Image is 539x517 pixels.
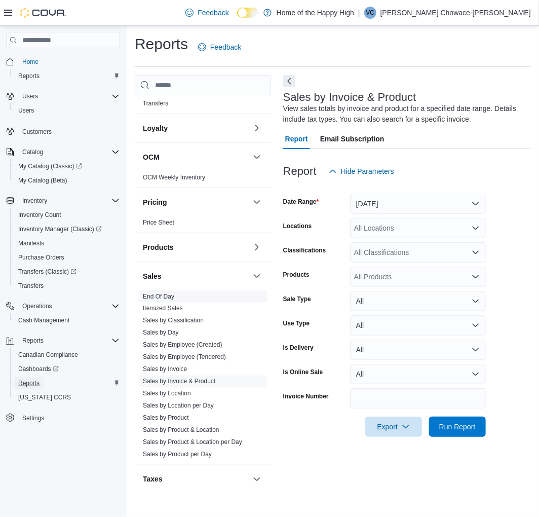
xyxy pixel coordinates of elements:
[14,160,86,172] a: My Catalog (Classic)
[135,34,188,54] h1: Reports
[143,292,174,301] span: End Of Day
[251,122,263,134] button: Loyalty
[320,129,384,149] span: Email Subscription
[439,422,476,432] span: Run Report
[14,251,68,264] a: Purchase Orders
[143,197,249,207] button: Pricing
[14,70,120,82] span: Reports
[14,104,120,117] span: Users
[143,123,168,133] h3: Loyalty
[429,417,486,437] button: Run Report
[18,300,56,312] button: Operations
[18,253,64,262] span: Purchase Orders
[10,250,124,265] button: Purchase Orders
[18,412,48,424] a: Settings
[22,92,38,100] span: Users
[135,290,271,465] div: Sales
[364,7,376,19] div: Vincent Chowace-Moore
[18,195,120,207] span: Inventory
[283,271,310,279] label: Products
[251,241,263,253] button: Products
[283,165,317,177] h3: Report
[143,341,222,349] span: Sales by Employee (Created)
[283,91,416,103] h3: Sales by Invoice & Product
[143,152,249,162] button: OCM
[143,317,204,324] a: Sales by Classification
[143,242,174,252] h3: Products
[10,208,124,222] button: Inventory Count
[143,474,249,485] button: Taxes
[143,390,191,398] span: Sales by Location
[14,251,120,264] span: Purchase Orders
[14,349,82,361] a: Canadian Compliance
[2,89,124,103] button: Users
[341,166,394,176] span: Hide Parameters
[14,237,120,249] span: Manifests
[18,282,44,290] span: Transfers
[10,222,124,236] a: Inventory Manager (Classic)
[14,223,120,235] span: Inventory Manager (Classic)
[14,104,38,117] a: Users
[143,414,189,422] span: Sales by Product
[2,334,124,348] button: Reports
[10,279,124,293] button: Transfers
[14,266,81,278] a: Transfers (Classic)
[14,391,120,403] span: Washington CCRS
[350,194,486,214] button: [DATE]
[14,349,120,361] span: Canadian Compliance
[283,103,526,125] div: View sales totals by invoice and product for a specified date range. Details include tax types. Y...
[18,195,51,207] button: Inventory
[10,348,124,362] button: Canadian Compliance
[14,70,44,82] a: Reports
[358,7,360,19] p: |
[251,151,263,163] button: OCM
[14,280,48,292] a: Transfers
[14,314,73,326] a: Cash Management
[143,354,226,361] a: Sales by Employee (Tendered)
[143,451,212,459] span: Sales by Product per Day
[143,242,249,252] button: Products
[143,152,160,162] h3: OCM
[2,54,124,69] button: Home
[10,390,124,404] button: [US_STATE] CCRS
[143,173,205,181] span: OCM Weekly Inventory
[14,363,63,375] a: Dashboards
[18,379,40,387] span: Reports
[325,161,398,181] button: Hide Parameters
[143,402,214,410] span: Sales by Location per Day
[18,225,102,233] span: Inventory Manager (Classic)
[143,293,174,300] a: End Of Day
[283,392,329,400] label: Invoice Number
[143,99,168,107] span: Transfers
[251,270,263,282] button: Sales
[198,8,228,18] span: Feedback
[143,100,168,107] a: Transfers
[18,351,78,359] span: Canadian Compliance
[143,427,219,434] a: Sales by Product & Location
[181,3,233,23] a: Feedback
[2,194,124,208] button: Inventory
[18,72,40,80] span: Reports
[10,103,124,118] button: Users
[143,305,183,312] a: Itemized Sales
[18,412,120,424] span: Settings
[251,196,263,208] button: Pricing
[366,7,374,19] span: VC
[18,176,67,184] span: My Catalog (Beta)
[283,344,314,352] label: Is Delivery
[143,305,183,313] span: Itemized Sales
[135,216,271,233] div: Pricing
[18,300,120,312] span: Operations
[14,174,120,187] span: My Catalog (Beta)
[283,368,323,376] label: Is Online Sale
[18,126,56,138] a: Customers
[22,302,52,310] span: Operations
[251,473,263,486] button: Taxes
[22,58,38,66] span: Home
[18,335,120,347] span: Reports
[143,197,167,207] h3: Pricing
[18,268,76,276] span: Transfers (Classic)
[10,236,124,250] button: Manifests
[22,337,44,345] span: Reports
